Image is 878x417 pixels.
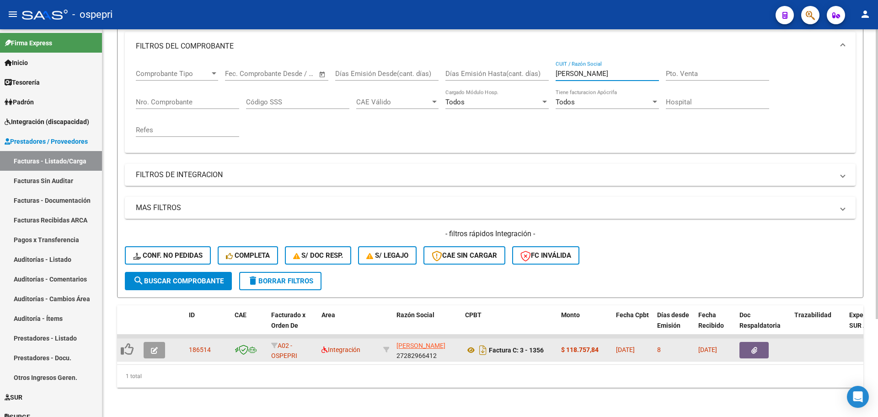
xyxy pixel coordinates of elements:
datatable-header-cell: CAE [231,305,268,346]
span: SUR [5,392,22,402]
button: Completa [218,246,278,265]
span: Todos [556,98,575,106]
mat-icon: person [860,9,871,20]
span: Padrón [5,97,34,107]
span: Conf. no pedidas [133,251,203,260]
button: Conf. no pedidas [125,246,211,265]
strong: Factura C: 3 - 1356 [489,347,544,354]
span: Facturado x Orden De [271,311,305,329]
span: Comprobante Tipo [136,70,210,78]
div: 1 total [117,365,863,388]
span: Tesorería [5,77,40,87]
datatable-header-cell: Doc Respaldatoria [736,305,791,346]
button: S/ legajo [358,246,417,265]
span: CAE SIN CARGAR [432,251,497,260]
datatable-header-cell: CPBT [461,305,557,346]
span: CPBT [465,311,482,319]
mat-expansion-panel-header: FILTROS DE INTEGRACION [125,164,856,186]
span: Borrar Filtros [247,277,313,285]
span: ID [189,311,195,319]
div: Open Intercom Messenger [847,386,869,408]
input: Fecha inicio [225,70,262,78]
datatable-header-cell: Trazabilidad [791,305,846,346]
span: 8 [657,346,661,353]
span: Integración [321,346,360,353]
span: [DATE] [616,346,635,353]
span: FC Inválida [520,251,571,260]
span: Prestadores / Proveedores [5,136,88,146]
span: 186514 [189,346,211,353]
mat-panel-title: FILTROS DEL COMPROBANTE [136,41,834,51]
span: Inicio [5,58,28,68]
datatable-header-cell: Días desde Emisión [653,305,695,346]
span: Todos [445,98,465,106]
datatable-header-cell: Fecha Cpbt [612,305,653,346]
span: Razón Social [396,311,434,319]
span: Monto [561,311,580,319]
mat-icon: delete [247,275,258,286]
datatable-header-cell: Facturado x Orden De [268,305,318,346]
span: Fecha Cpbt [616,311,649,319]
span: CAE Válido [356,98,430,106]
datatable-header-cell: Razón Social [393,305,461,346]
datatable-header-cell: Area [318,305,380,346]
span: Firma Express [5,38,52,48]
button: FC Inválida [512,246,579,265]
span: Area [321,311,335,319]
mat-expansion-panel-header: FILTROS DEL COMPROBANTE [125,32,856,61]
h4: - filtros rápidos Integración - [125,229,856,239]
span: [PERSON_NAME] [396,342,445,349]
span: Trazabilidad [794,311,831,319]
span: Integración (discapacidad) [5,117,89,127]
span: Completa [226,251,270,260]
span: Fecha Recibido [698,311,724,329]
span: Días desde Emisión [657,311,689,329]
input: Fecha fin [270,70,315,78]
span: A02 - OSPEPRI [271,342,297,360]
button: CAE SIN CARGAR [423,246,505,265]
datatable-header-cell: ID [185,305,231,346]
span: Buscar Comprobante [133,277,224,285]
mat-panel-title: MAS FILTROS [136,203,834,213]
span: [DATE] [698,346,717,353]
div: 27282966412 [396,341,458,360]
datatable-header-cell: Fecha Recibido [695,305,736,346]
button: S/ Doc Resp. [285,246,352,265]
span: CAE [235,311,246,319]
button: Open calendar [317,69,328,80]
button: Borrar Filtros [239,272,321,290]
i: Descargar documento [477,343,489,357]
mat-icon: search [133,275,144,286]
mat-expansion-panel-header: MAS FILTROS [125,197,856,219]
span: S/ legajo [366,251,408,260]
mat-panel-title: FILTROS DE INTEGRACION [136,170,834,180]
span: - ospepri [72,5,112,25]
span: S/ Doc Resp. [293,251,343,260]
datatable-header-cell: Monto [557,305,612,346]
div: FILTROS DEL COMPROBANTE [125,61,856,153]
mat-icon: menu [7,9,18,20]
span: Doc Respaldatoria [739,311,781,329]
button: Buscar Comprobante [125,272,232,290]
strong: $ 118.757,84 [561,346,599,353]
